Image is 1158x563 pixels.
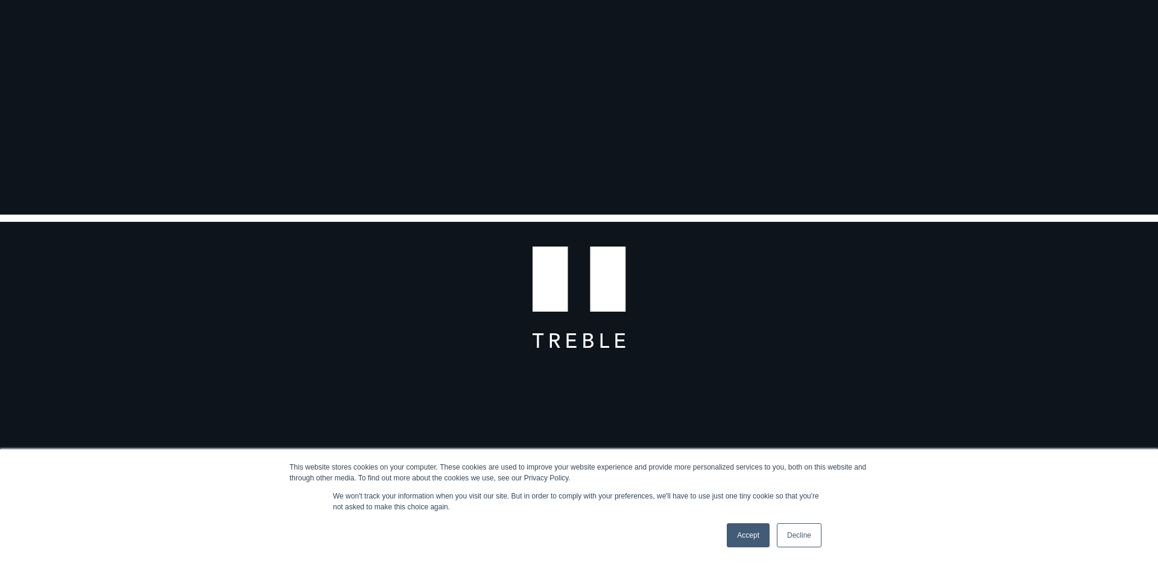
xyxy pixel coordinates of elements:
[533,215,626,348] img: T
[777,523,821,547] a: Decline
[727,523,770,547] a: Accept
[333,491,825,512] p: We won't track your information when you visit our site. But in order to comply with your prefere...
[289,462,868,483] div: This website stores cookies on your computer. These cookies are used to improve your website expe...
